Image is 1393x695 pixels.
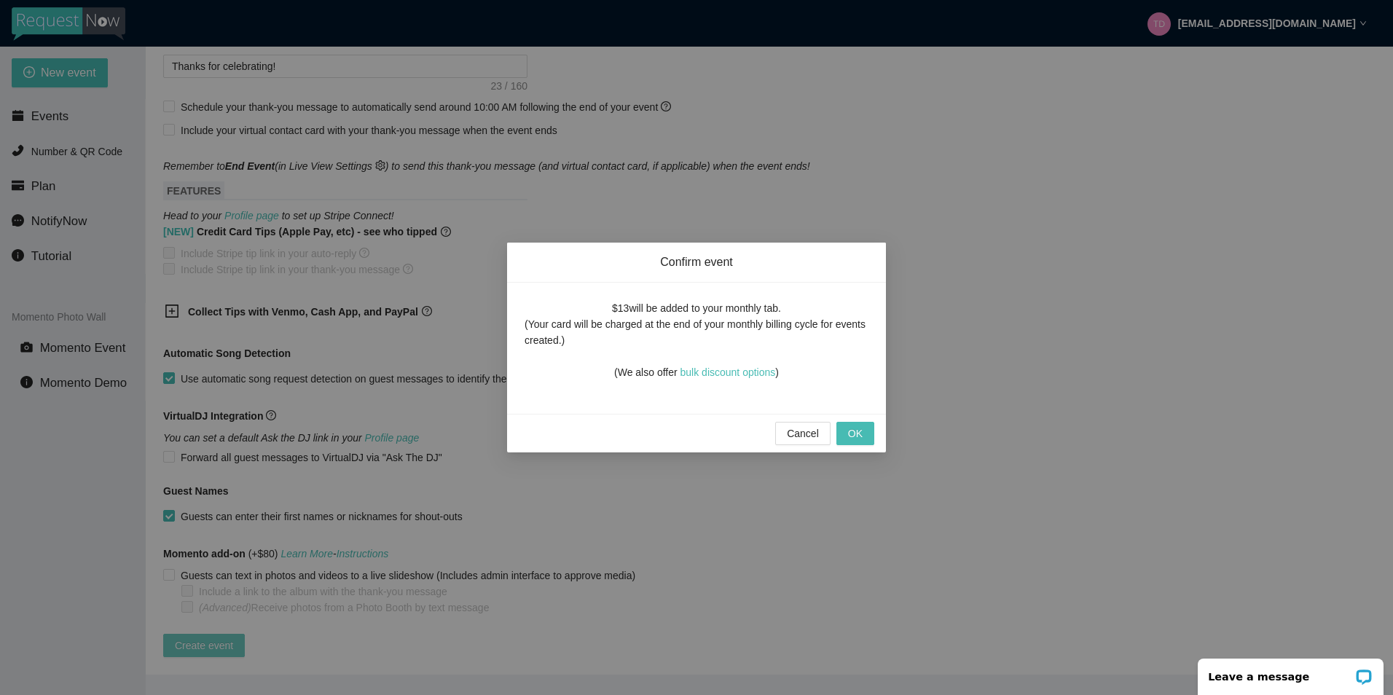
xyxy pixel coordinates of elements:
div: (We also offer ) [614,348,779,380]
span: Cancel [787,425,819,441]
span: OK [848,425,863,441]
button: OK [836,422,874,445]
a: bulk discount options [680,366,776,378]
iframe: LiveChat chat widget [1188,649,1393,695]
div: (Your card will be charged at the end of your monthly billing cycle for events created.) [525,316,868,348]
div: $13 will be added to your monthly tab. [612,300,781,316]
button: Cancel [775,422,831,445]
span: Confirm event [525,254,868,270]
